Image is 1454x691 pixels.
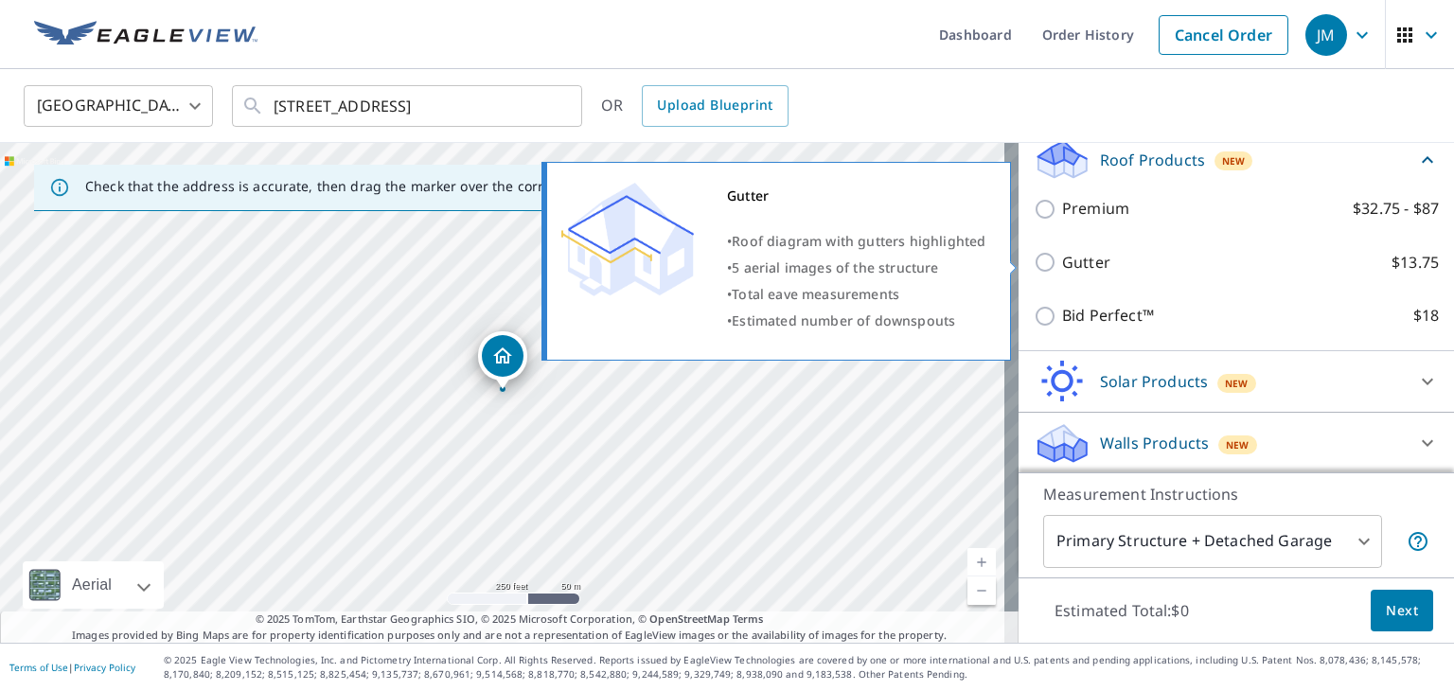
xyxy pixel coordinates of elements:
p: $13.75 [1392,251,1439,275]
a: Privacy Policy [74,661,135,674]
div: • [727,308,986,334]
span: New [1222,153,1246,168]
div: Dropped pin, building 1, Residential property, 1323 Leaside Dr Pittsburgh, PA 15207 [478,331,527,390]
a: Current Level 17, Zoom In [967,548,996,576]
p: Check that the address is accurate, then drag the marker over the correct structure. [85,178,630,195]
a: Terms of Use [9,661,68,674]
span: Upload Blueprint [657,94,772,117]
p: Roof Products [1100,149,1205,171]
p: Walls Products [1100,432,1209,454]
div: Primary Structure + Detached Garage [1043,515,1382,568]
button: Next [1371,590,1433,632]
a: OpenStreetMap [649,611,729,626]
span: Total eave measurements [732,285,899,303]
div: Gutter [727,183,986,209]
a: Current Level 17, Zoom Out [967,576,996,605]
p: Estimated Total: $0 [1039,590,1204,631]
div: OR [601,85,789,127]
p: © 2025 Eagle View Technologies, Inc. and Pictometry International Corp. All Rights Reserved. Repo... [164,653,1445,682]
div: Roof ProductsNew [1034,137,1439,182]
a: Upload Blueprint [642,85,788,127]
span: New [1226,437,1250,452]
div: JM [1305,14,1347,56]
div: Aerial [23,561,164,609]
p: Premium [1062,197,1129,221]
div: Solar ProductsNew [1034,359,1439,404]
img: EV Logo [34,21,257,49]
p: Measurement Instructions [1043,483,1429,505]
span: Your report will include the primary structure and a detached garage if one exists. [1407,530,1429,553]
div: • [727,255,986,281]
p: Bid Perfect™ [1062,304,1154,328]
div: Walls ProductsNew [1034,420,1439,466]
div: [GEOGRAPHIC_DATA] [24,80,213,133]
span: © 2025 TomTom, Earthstar Geographics SIO, © 2025 Microsoft Corporation, © [256,611,764,628]
div: • [727,281,986,308]
img: Premium [561,183,694,296]
div: Aerial [66,561,117,609]
div: • [727,228,986,255]
p: | [9,662,135,673]
span: Next [1386,599,1418,623]
span: New [1225,376,1249,391]
input: Search by address or latitude-longitude [274,80,543,133]
p: Solar Products [1100,370,1208,393]
a: Cancel Order [1159,15,1288,55]
span: 5 aerial images of the structure [732,258,938,276]
span: Roof diagram with gutters highlighted [732,232,985,250]
p: Gutter [1062,251,1110,275]
p: $18 [1413,304,1439,328]
span: Estimated number of downspouts [732,311,955,329]
p: $32.75 - $87 [1353,197,1439,221]
a: Terms [733,611,764,626]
